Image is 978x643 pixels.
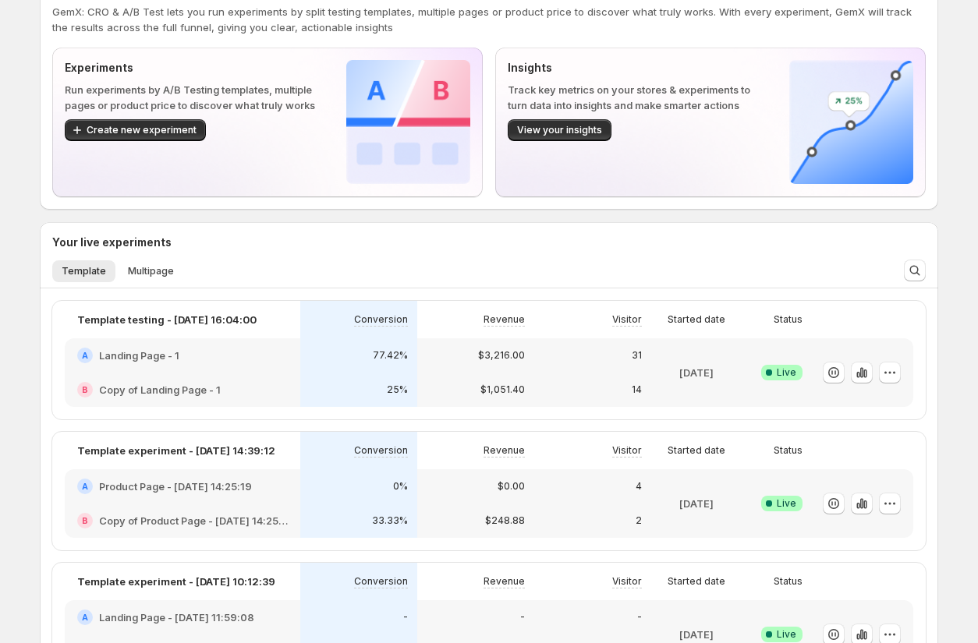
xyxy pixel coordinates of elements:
[632,349,642,362] p: 31
[393,480,408,493] p: 0%
[668,444,725,457] p: Started date
[508,82,764,113] p: Track key metrics on your stores & experiments to turn data into insights and make smarter actions
[520,611,525,624] p: -
[679,496,714,511] p: [DATE]
[478,349,525,362] p: $3,216.00
[99,382,221,397] h2: Copy of Landing Page - 1
[52,235,172,250] h3: Your live experiments
[612,313,642,326] p: Visitor
[484,313,525,326] p: Revenue
[636,514,642,527] p: 2
[668,313,725,326] p: Started date
[636,480,642,493] p: 4
[484,575,525,588] p: Revenue
[99,513,288,528] h2: Copy of Product Page - [DATE] 14:25:19
[508,60,764,76] p: Insights
[774,575,803,588] p: Status
[774,313,803,326] p: Status
[65,82,321,113] p: Run experiments by A/B Testing templates, multiple pages or product price to discover what truly ...
[82,351,88,360] h2: A
[77,574,275,589] p: Template experiment - [DATE] 10:12:39
[87,124,197,136] span: Create new experiment
[387,383,408,396] p: 25%
[52,4,926,35] p: GemX: CRO & A/B Test lets you run experiments by split testing templates, multiple pages or produ...
[632,383,642,396] p: 14
[904,260,926,281] button: Search and filter results
[373,349,408,362] p: 77.42%
[679,365,714,380] p: [DATE]
[403,611,408,624] p: -
[77,312,257,327] p: Template testing - [DATE] 16:04:00
[354,444,408,457] p: Conversion
[65,119,206,141] button: Create new experiment
[82,613,88,622] h2: A
[517,124,602,136] span: View your insights
[789,60,913,184] img: Insights
[65,60,321,76] p: Experiments
[498,480,525,493] p: $0.00
[508,119,611,141] button: View your insights
[62,265,106,277] span: Template
[777,366,796,379] span: Live
[777,497,796,510] span: Live
[480,383,525,396] p: $1,051.40
[679,627,714,642] p: [DATE]
[99,609,254,625] h2: Landing Page - [DATE] 11:59:08
[484,444,525,457] p: Revenue
[99,479,252,494] h2: Product Page - [DATE] 14:25:19
[612,444,642,457] p: Visitor
[82,516,88,525] h2: B
[372,514,408,527] p: 33.33%
[346,60,470,184] img: Experiments
[612,575,642,588] p: Visitor
[354,575,408,588] p: Conversion
[668,575,725,588] p: Started date
[77,443,275,458] p: Template experiment - [DATE] 14:39:12
[99,348,179,363] h2: Landing Page - 1
[128,265,174,277] span: Multipage
[637,611,642,624] p: -
[354,313,408,326] p: Conversion
[774,444,803,457] p: Status
[485,514,525,527] p: $248.88
[777,628,796,641] span: Live
[82,482,88,491] h2: A
[82,385,88,394] h2: B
